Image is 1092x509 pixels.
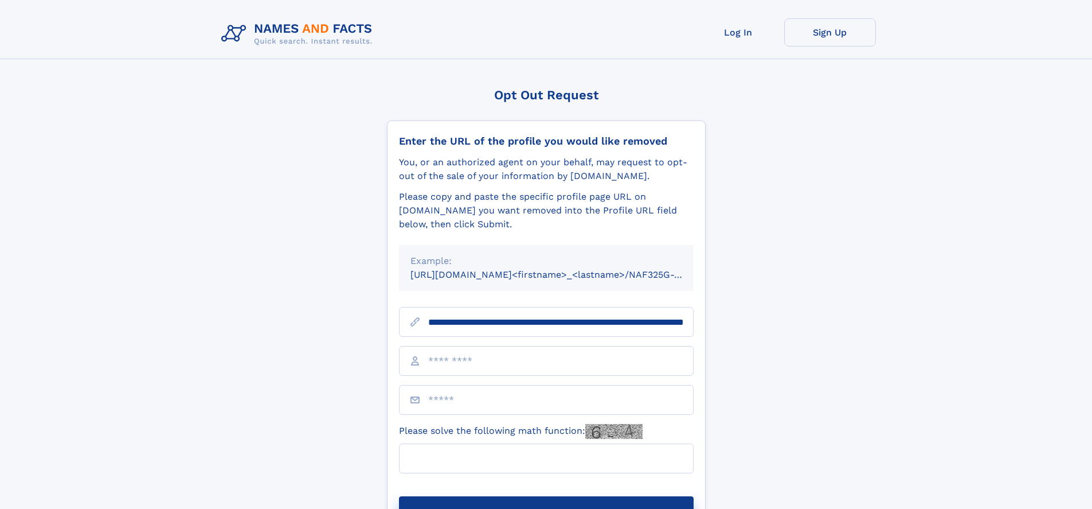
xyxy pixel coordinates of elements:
[399,190,694,231] div: Please copy and paste the specific profile page URL on [DOMAIN_NAME] you want removed into the Pr...
[217,18,382,49] img: Logo Names and Facts
[410,269,715,280] small: [URL][DOMAIN_NAME]<firstname>_<lastname>/NAF325G-xxxxxxxx
[399,156,694,183] div: You, or an authorized agent on your behalf, may request to opt-out of the sale of your informatio...
[399,424,643,439] label: Please solve the following math function:
[692,18,784,46] a: Log In
[399,135,694,147] div: Enter the URL of the profile you would like removed
[784,18,876,46] a: Sign Up
[387,88,706,102] div: Opt Out Request
[410,254,682,268] div: Example:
